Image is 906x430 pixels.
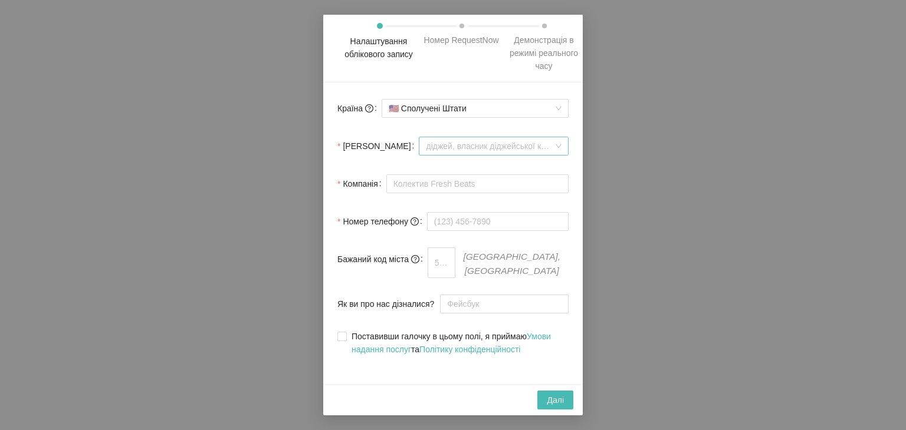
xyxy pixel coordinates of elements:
[337,172,386,196] label: Компанія
[386,174,569,193] input: Компанія
[411,345,419,354] font: та
[352,332,527,341] font: Поставивши галочку в цьому полі, я приймаю
[343,179,377,188] font: Компанія
[419,345,520,354] a: Політику конфіденційності
[427,212,569,231] input: (123) 456-7890
[440,295,569,313] input: Як ви про нас дізналися?
[426,141,671,151] font: діджей, власник діджейської компанії або власник бару/закладу
[411,217,419,226] span: коло питань
[411,255,419,263] span: коло питань
[537,391,573,409] button: Далі
[510,35,578,71] font: Демонстрація в режимі реального часу
[343,217,408,226] font: Номер телефону
[547,395,564,405] font: Далі
[344,37,413,59] font: Налаштування облікового запису
[401,104,467,113] font: Сполучені Штати
[337,134,419,158] label: Я
[424,35,498,45] font: Номер RequestNow
[426,137,562,155] span: діджей, власник діджейської компанії або власник бару/закладу
[365,104,373,113] span: коло питань
[343,141,411,151] font: [PERSON_NAME]
[389,104,399,113] font: 🇺🇸
[337,292,440,316] label: Як ви про нас дізналися?
[428,247,455,278] input: 510
[337,299,434,309] font: Як ви про нас дізналися?
[464,252,560,276] font: [GEOGRAPHIC_DATA], [GEOGRAPHIC_DATA]
[337,254,409,264] font: Бажаний код міста
[337,104,363,113] font: Країна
